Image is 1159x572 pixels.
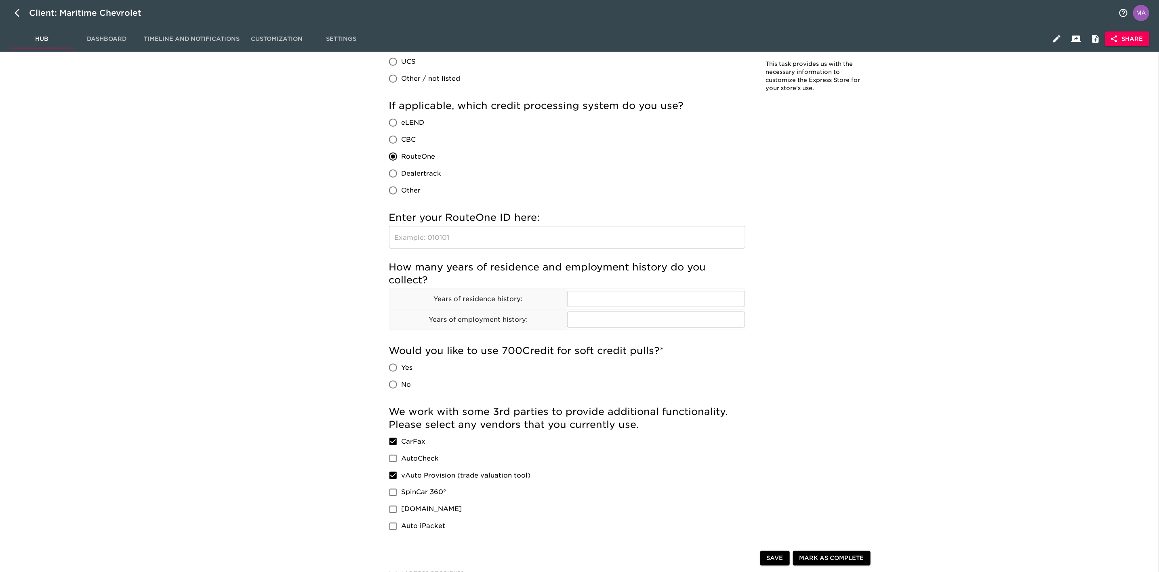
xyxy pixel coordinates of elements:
button: Mark as Complete [793,551,871,566]
button: Internal Notes and Comments [1086,29,1105,48]
span: Auto iPacket [402,522,446,531]
span: Yes [402,363,413,373]
span: vAuto Provision (trade valuation tool) [402,471,531,480]
img: Profile [1133,5,1149,21]
span: Other / not listed [402,74,461,84]
span: Hub [15,34,69,44]
span: Other [402,186,421,195]
span: Dealertrack [402,169,442,178]
p: Years of employment history: [389,315,567,325]
button: Share [1105,31,1149,46]
span: Share [1112,34,1143,44]
span: No [402,380,411,390]
span: CBC [402,135,416,145]
span: Save [767,553,783,564]
span: SpinCar 360° [402,488,447,497]
button: Edit Hub [1047,29,1066,48]
span: Settings [314,34,369,44]
h5: How many years of residence and employment history do you collect? [389,261,745,287]
span: UCS [402,57,416,67]
p: Years of residence history: [389,294,567,304]
input: Example: 010101 [389,226,745,249]
span: CarFax [402,437,426,446]
span: Timeline and Notifications [144,34,240,44]
div: Client: Maritime Chevrolet [29,6,153,19]
h5: We work with some 3rd parties to provide additional functionality. Please select any vendors that... [389,405,745,431]
span: Mark as Complete [799,553,864,564]
span: Customization [249,34,304,44]
span: eLEND [402,118,425,128]
button: Save [760,551,790,566]
h5: Would you like to use 700Credit for soft credit pulls? [389,344,745,357]
button: notifications [1114,3,1133,23]
p: This task provides us with the necessary information to customize the Express Store for your stor... [766,60,863,92]
h5: If applicable, which credit processing system do you use? [389,99,745,112]
button: Client View [1066,29,1086,48]
span: [DOMAIN_NAME] [402,505,463,514]
span: Dashboard [79,34,134,44]
span: RouteOne [402,152,435,161]
span: AutoCheck [402,454,439,463]
h5: Enter your RouteOne ID here: [389,211,745,224]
